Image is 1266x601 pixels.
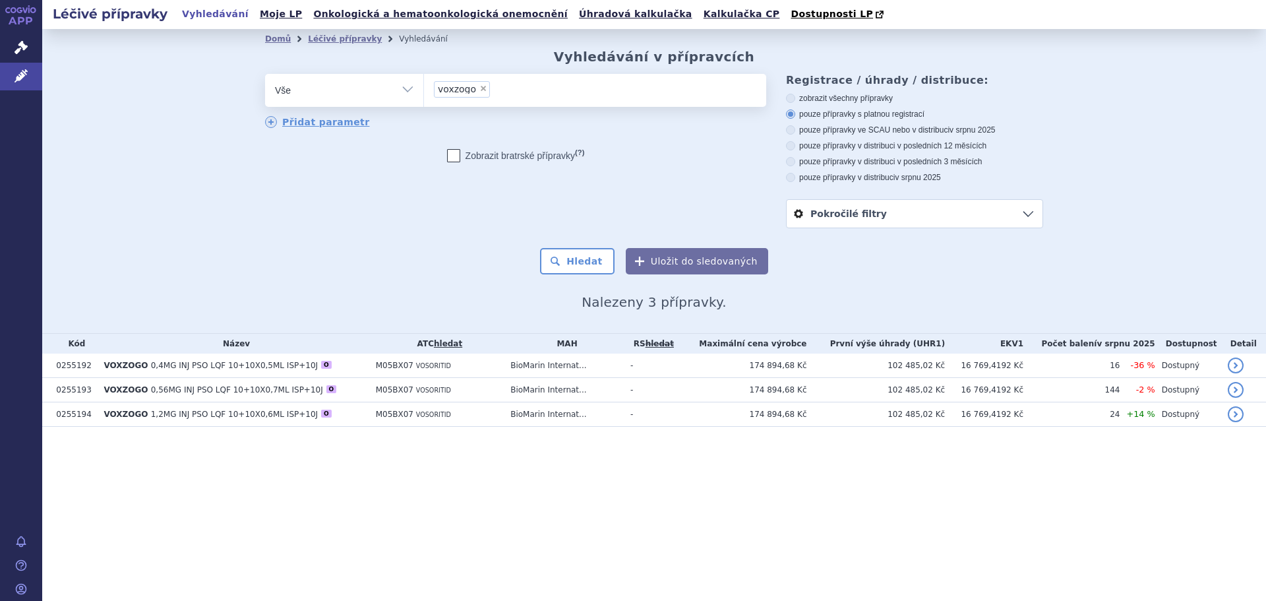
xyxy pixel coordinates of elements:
[376,385,413,395] span: M05BX07
[807,402,946,427] td: 102 485,02 Kč
[265,116,370,128] a: Přidat parametr
[447,149,585,162] label: Zobrazit bratrské přípravky
[416,387,451,394] span: VOSORITID
[326,385,337,393] div: O
[945,354,1023,378] td: 16 769,4192 Kč
[49,334,97,354] th: Kód
[1155,402,1221,427] td: Dostupný
[786,93,1043,104] label: zobrazit všechny přípravky
[807,354,946,378] td: 102 485,02 Kč
[700,5,784,23] a: Kalkulačka CP
[504,334,624,354] th: MAH
[151,361,318,370] span: 0,4MG INJ PSO LQF 10+10X0,5ML ISP+10J
[554,49,755,65] h2: Vyhledávání v přípravcích
[1228,406,1244,422] a: detail
[787,200,1042,228] a: Pokročilé filtry
[434,339,462,348] a: hledat
[504,354,624,378] td: BioMarin Internat...
[786,74,1043,86] h3: Registrace / úhrady / distribuce:
[376,361,413,370] span: M05BX07
[416,411,451,418] span: VOSORITID
[677,334,807,354] th: Maximální cena výrobce
[308,34,382,44] a: Léčivé přípravky
[504,378,624,402] td: BioMarin Internat...
[1023,402,1120,427] td: 24
[321,410,332,418] div: O
[104,410,148,419] span: VOXZOGO
[1228,358,1244,373] a: detail
[575,5,696,23] a: Úhradová kalkulačka
[786,125,1043,135] label: pouze přípravky ve SCAU nebo v distribuci
[321,361,332,369] div: O
[787,5,890,24] a: Dostupnosti LP
[49,354,97,378] td: 0255192
[494,80,501,97] input: voxzogo
[1126,409,1155,419] span: +14 %
[624,354,677,378] td: -
[1131,360,1155,370] span: -36 %
[1155,334,1221,354] th: Dostupnost
[178,5,253,23] a: Vyhledávání
[256,5,306,23] a: Moje LP
[504,402,624,427] td: BioMarin Internat...
[416,362,451,369] span: VOSORITID
[1221,334,1266,354] th: Detail
[265,34,291,44] a: Domů
[369,334,504,354] th: ATC
[624,402,677,427] td: -
[624,334,677,354] th: RS
[438,84,476,94] span: voxzogo
[786,141,1043,151] label: pouze přípravky v distribuci v posledních 12 měsících
[540,248,615,274] button: Hledat
[677,354,807,378] td: 174 894,68 Kč
[646,339,674,348] a: vyhledávání neobsahuje žádnou platnou referenční skupinu
[49,402,97,427] td: 0255194
[945,334,1023,354] th: EKV1
[786,109,1043,119] label: pouze přípravky s platnou registrací
[42,5,178,23] h2: Léčivé přípravky
[1097,339,1155,348] span: v srpnu 2025
[49,378,97,402] td: 0255193
[624,378,677,402] td: -
[807,334,946,354] th: První výše úhrady (UHR1)
[791,9,873,19] span: Dostupnosti LP
[626,248,768,274] button: Uložit do sledovaných
[1155,354,1221,378] td: Dostupný
[950,125,995,135] span: v srpnu 2025
[1155,378,1221,402] td: Dostupný
[309,5,572,23] a: Onkologická a hematoonkologická onemocnění
[895,173,940,182] span: v srpnu 2025
[479,84,487,92] span: ×
[151,385,323,395] span: 0,56MG INJ PSO LQF 10+10X0,7ML ISP+10J
[151,410,318,419] span: 1,2MG INJ PSO LQF 10+10X0,6ML ISP+10J
[97,334,369,354] th: Název
[945,378,1023,402] td: 16 769,4192 Kč
[646,339,674,348] del: hledat
[399,29,465,49] li: Vyhledávání
[1023,334,1155,354] th: Počet balení
[1023,354,1120,378] td: 16
[1136,385,1155,395] span: -2 %
[104,361,148,370] span: VOXZOGO
[376,410,413,419] span: M05BX07
[786,156,1043,167] label: pouze přípravky v distribuci v posledních 3 měsících
[575,148,584,157] abbr: (?)
[677,402,807,427] td: 174 894,68 Kč
[807,378,946,402] td: 102 485,02 Kč
[1023,378,1120,402] td: 144
[945,402,1023,427] td: 16 769,4192 Kč
[104,385,148,395] span: VOXZOGO
[1228,382,1244,398] a: detail
[582,294,727,310] span: Nalezeny 3 přípravky.
[677,378,807,402] td: 174 894,68 Kč
[786,172,1043,183] label: pouze přípravky v distribuci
